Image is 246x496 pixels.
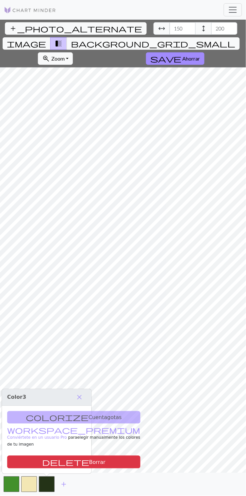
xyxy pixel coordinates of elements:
font: elegir manualmente los colores de tu imagen [7,436,140,447]
a: Conviértete en un usuario Pro [7,429,140,440]
img: Logo [4,6,56,14]
font: Conviértete en un usuario Pro [7,436,67,440]
font: 3 [23,395,26,401]
button: Eliminar color [7,456,140,469]
font: Color [7,395,23,401]
span: delete [42,458,89,467]
font: para [68,436,77,440]
font: Zoom [51,55,65,62]
button: Ahorrar [146,52,205,65]
button: Cerca [73,392,86,403]
span: arrow_range [158,24,166,33]
span: zoom_in [42,54,50,63]
span: close [75,393,83,402]
span: transition_fade [55,39,62,48]
span: image [7,39,46,48]
button: Añadir color [56,478,72,491]
span: add_photo_alternate [9,24,142,33]
span: workspace_premium [7,426,140,435]
button: Cambiar navegación [224,3,242,16]
font: Borrar [89,459,106,466]
span: background_grid_small [71,39,236,48]
span: height [200,24,207,33]
span: save [150,54,182,63]
font: Ahorrar [183,55,200,62]
span: add [60,480,68,489]
button: Zoom [38,52,73,65]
